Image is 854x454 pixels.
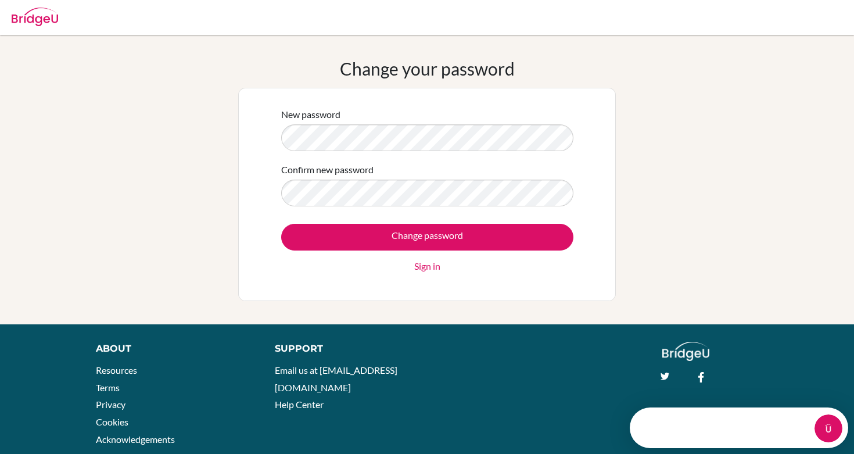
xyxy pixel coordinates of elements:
a: Email us at [EMAIL_ADDRESS][DOMAIN_NAME] [275,364,397,393]
input: Change password [281,224,573,251]
img: logo_white@2x-f4f0deed5e89b7ecb1c2cc34c3e3d731f90f0f143d5ea2071677605dd97b5244.png [662,342,709,361]
div: The team typically replies in a few minutes. [12,19,191,31]
img: Bridge-U [12,8,58,26]
a: Cookies [96,416,128,427]
div: About [96,342,249,356]
a: Acknowledgements [96,434,175,445]
div: Need help? [12,10,191,19]
a: Help Center [275,399,324,410]
a: Resources [96,364,137,376]
a: Terms [96,382,120,393]
label: Confirm new password [281,163,374,177]
iframe: Intercom live chat discovery launcher [630,407,848,448]
h1: Change your password [340,58,515,79]
div: Support [275,342,415,356]
a: Sign in [414,259,440,273]
a: Privacy [96,399,125,410]
iframe: Intercom live chat [814,414,842,442]
label: New password [281,108,340,121]
div: Open Intercom Messenger [5,5,225,37]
